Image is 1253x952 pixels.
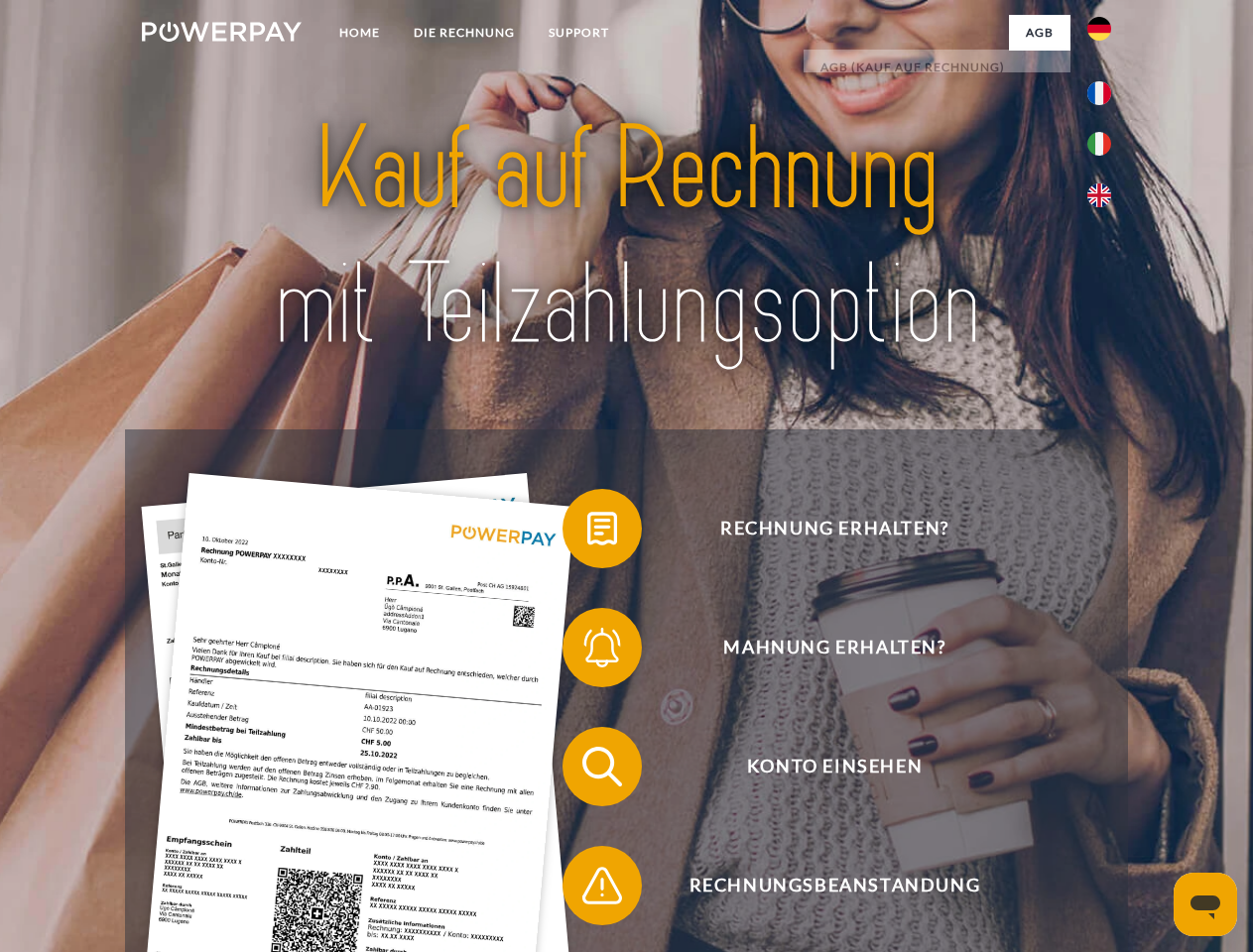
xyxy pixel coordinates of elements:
[322,15,397,51] a: Home
[591,727,1077,806] span: Konto einsehen
[591,846,1077,925] span: Rechnungsbeanstandung
[563,608,1078,687] button: Mahnung erhalten?
[1087,17,1111,41] img: de
[189,95,1064,380] img: title-powerpay_de.svg
[532,15,626,51] a: SUPPORT
[142,22,302,42] img: logo-powerpay-white.svg
[563,727,1078,806] button: Konto einsehen
[591,608,1077,687] span: Mahnung erhalten?
[563,489,1078,568] button: Rechnung erhalten?
[397,15,532,51] a: DIE RECHNUNG
[1174,873,1237,936] iframe: Schaltfläche zum Öffnen des Messaging-Fensters
[577,861,627,910] img: qb_warning.svg
[1087,183,1111,207] img: en
[1087,132,1111,156] img: it
[804,50,1070,85] a: AGB (Kauf auf Rechnung)
[577,742,627,791] img: qb_search.svg
[577,623,627,672] img: qb_bell.svg
[591,489,1077,568] span: Rechnung erhalten?
[577,504,627,553] img: qb_bill.svg
[563,846,1078,925] button: Rechnungsbeanstandung
[1087,81,1111,105] img: fr
[1009,15,1070,51] a: agb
